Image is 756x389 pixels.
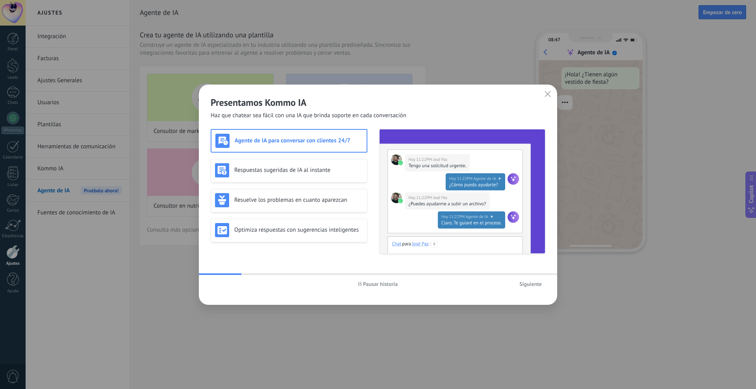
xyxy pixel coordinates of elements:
[235,137,363,144] h3: Agente de IA para conversar con clientes 24/7
[516,278,545,290] button: Siguiente
[211,96,545,109] h2: Presentamos Kommo IA
[211,112,406,120] span: Haz que chatear sea fácil con una IA que brinda soporte en cada conversación
[355,278,402,290] button: Pausar historia
[234,166,363,174] h3: Respuestas sugeridas de IA al instante
[363,281,398,287] span: Pausar historia
[234,226,363,234] h3: Optimiza respuestas con sugerencias inteligentes
[234,196,363,204] h3: Resuelve los problemas en cuanto aparezcan
[519,281,542,287] span: Siguiente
